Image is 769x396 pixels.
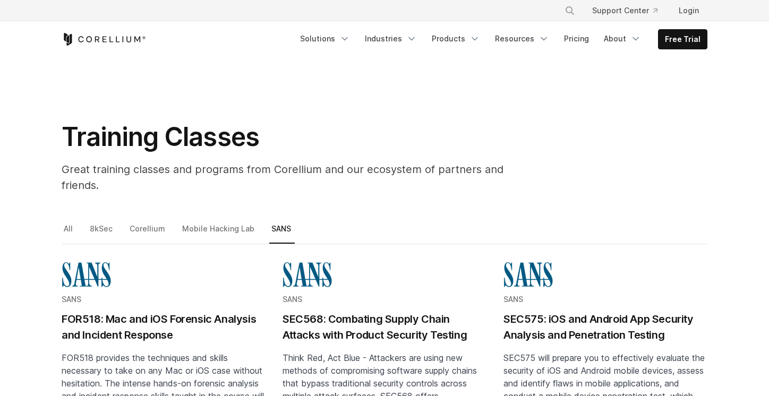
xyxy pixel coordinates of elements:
a: Corellium [127,222,169,244]
a: Support Center [584,1,666,20]
a: Corellium Home [62,33,146,46]
img: sans-logo-cropped [503,261,553,288]
a: Pricing [558,29,595,48]
a: SANS [269,222,295,244]
a: Resources [489,29,556,48]
p: Great training classes and programs from Corellium and our ecosystem of partners and friends. [62,161,540,193]
a: All [62,222,76,244]
a: Mobile Hacking Lab [180,222,258,244]
h2: SEC575: iOS and Android App Security Analysis and Penetration Testing [503,311,707,343]
h2: SEC568: Combating Supply Chain Attacks with Product Security Testing [283,311,486,343]
a: Login [670,1,707,20]
span: SANS [62,295,81,304]
span: SANS [283,295,302,304]
a: Solutions [294,29,356,48]
a: Free Trial [659,30,707,49]
div: Navigation Menu [552,1,707,20]
a: About [597,29,647,48]
span: SANS [503,295,523,304]
a: Industries [358,29,423,48]
a: 8kSec [88,222,116,244]
h2: FOR518: Mac and iOS Forensic Analysis and Incident Response [62,311,266,343]
a: Products [425,29,486,48]
img: sans-logo-cropped [283,261,332,288]
button: Search [560,1,579,20]
h1: Training Classes [62,121,540,153]
div: Navigation Menu [294,29,707,49]
img: sans-logo-cropped [62,261,112,288]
